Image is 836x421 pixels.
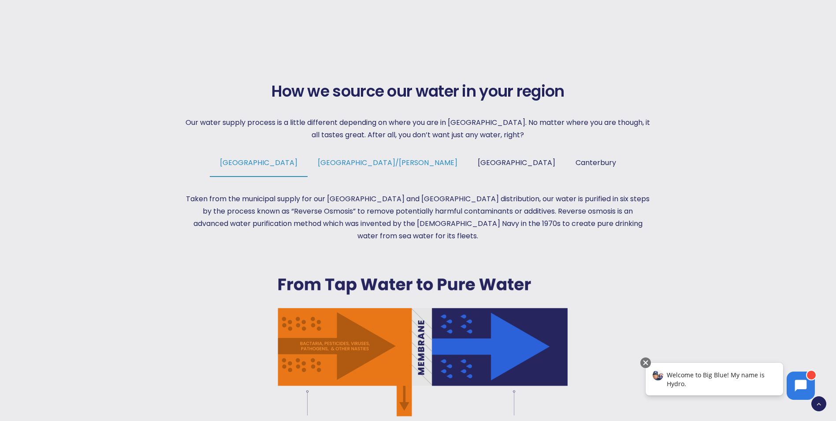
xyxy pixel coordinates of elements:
iframe: Chatbot [636,356,824,409]
span: [GEOGRAPHIC_DATA] [478,158,555,168]
a: [GEOGRAPHIC_DATA] [468,157,565,176]
a: [GEOGRAPHIC_DATA]/[PERSON_NAME] [308,157,468,176]
span: How we source our water in your region [271,82,564,101]
p: Taken from the municipal supply for our [GEOGRAPHIC_DATA] and [GEOGRAPHIC_DATA] distribution, our... [185,193,650,242]
p: Our water supply process is a little different depending on where you are in [GEOGRAPHIC_DATA]. N... [185,117,650,141]
a: Canterbury [565,157,626,176]
span: Canterbury [576,158,616,168]
span: [GEOGRAPHIC_DATA]/[PERSON_NAME] [318,158,457,168]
